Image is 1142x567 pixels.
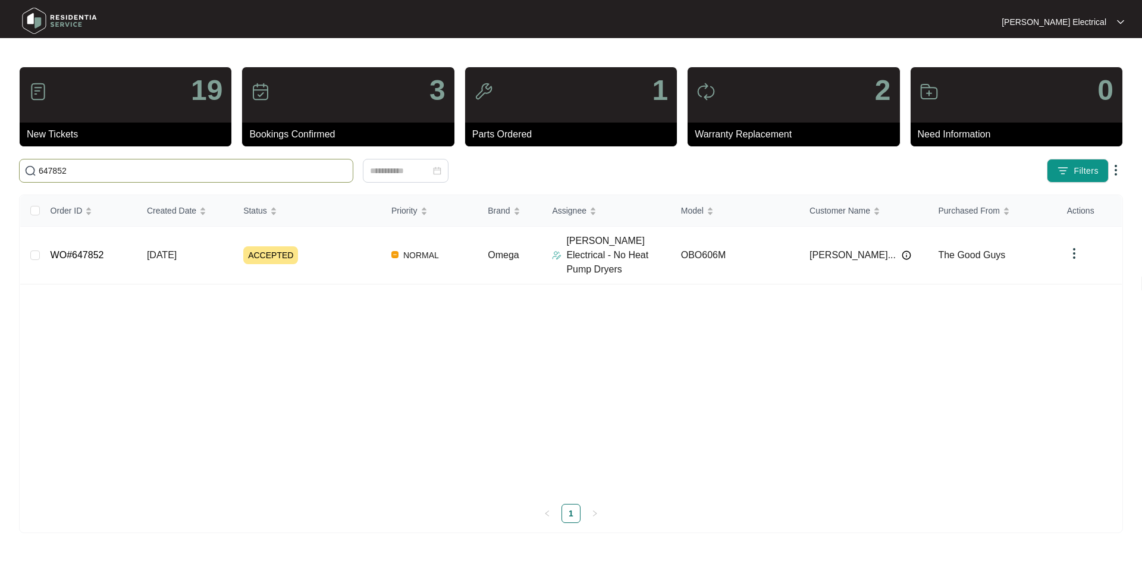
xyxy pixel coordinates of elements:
[147,250,177,260] span: [DATE]
[382,195,478,227] th: Priority
[243,204,267,217] span: Status
[672,227,800,284] td: OBO606M
[902,250,911,260] img: Info icon
[652,76,668,105] p: 1
[24,165,36,177] img: search-icon
[1117,19,1124,25] img: dropdown arrow
[544,510,551,517] span: left
[27,127,231,142] p: New Tickets
[478,195,542,227] th: Brand
[585,504,604,523] li: Next Page
[29,82,48,101] img: icon
[39,164,348,177] input: Search by Order Id, Assignee Name, Customer Name, Brand and Model
[810,204,870,217] span: Customer Name
[697,82,716,101] img: icon
[800,195,928,227] th: Customer Name
[18,3,101,39] img: residentia service logo
[399,248,444,262] span: NORMAL
[488,250,519,260] span: Omega
[672,195,800,227] th: Model
[681,204,704,217] span: Model
[938,204,999,217] span: Purchased From
[249,127,454,142] p: Bookings Confirmed
[137,195,234,227] th: Created Date
[538,504,557,523] button: left
[234,195,382,227] th: Status
[591,510,598,517] span: right
[474,82,493,101] img: icon
[1058,195,1122,227] th: Actions
[561,504,581,523] li: 1
[918,127,1122,142] p: Need Information
[1002,16,1106,28] p: [PERSON_NAME] Electrical
[542,195,671,227] th: Assignee
[251,82,270,101] img: icon
[538,504,557,523] li: Previous Page
[938,250,1005,260] span: The Good Guys
[1047,159,1109,183] button: filter iconFilters
[920,82,939,101] img: icon
[191,76,222,105] p: 19
[1067,246,1081,261] img: dropdown arrow
[1097,76,1113,105] p: 0
[391,251,399,258] img: Vercel Logo
[552,204,586,217] span: Assignee
[810,248,896,262] span: [PERSON_NAME]...
[391,204,418,217] span: Priority
[875,76,891,105] p: 2
[147,204,196,217] span: Created Date
[1057,165,1069,177] img: filter icon
[552,250,561,260] img: Assigner Icon
[51,250,104,260] a: WO#647852
[585,504,604,523] button: right
[695,127,899,142] p: Warranty Replacement
[566,234,671,277] p: [PERSON_NAME] Electrical - No Heat Pump Dryers
[429,76,445,105] p: 3
[51,204,83,217] span: Order ID
[1074,165,1099,177] span: Filters
[1109,163,1123,177] img: dropdown arrow
[488,204,510,217] span: Brand
[41,195,137,227] th: Order ID
[562,505,580,522] a: 1
[928,195,1057,227] th: Purchased From
[243,246,298,264] span: ACCEPTED
[472,127,677,142] p: Parts Ordered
